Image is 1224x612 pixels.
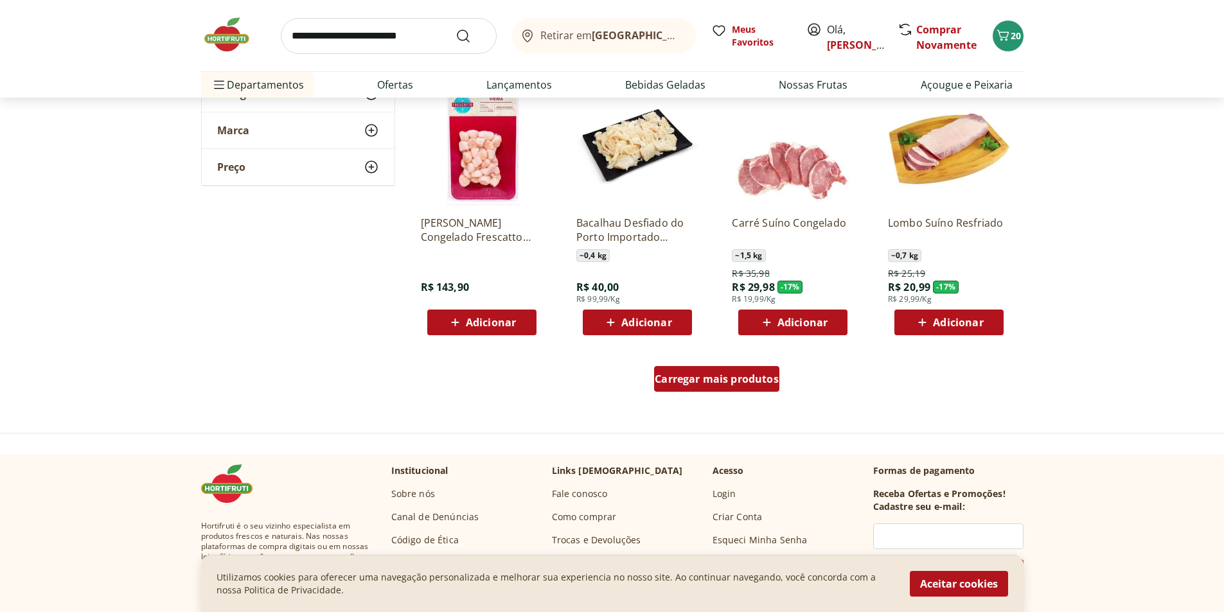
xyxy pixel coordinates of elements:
[713,534,808,546] a: Esqueci Minha Senha
[933,281,959,293] span: - 17 %
[732,83,854,205] img: Carré Suíno Congelado
[427,310,537,335] button: Adicionar
[201,464,265,503] img: Hortifruti
[910,571,1008,597] button: Aceitar cookies
[592,28,808,42] b: [GEOGRAPHIC_DATA]/[GEOGRAPHIC_DATA]
[732,280,774,294] span: R$ 29,98
[217,124,249,137] span: Marca
[732,294,776,304] span: R$ 19,99/Kg
[888,216,1010,244] a: Lombo Suíno Resfriado
[732,216,854,244] a: Carré Suíno Congelado
[873,464,1024,477] p: Formas de pagamento
[873,487,1006,500] h3: Receba Ofertas e Promoções!
[655,374,779,384] span: Carregar mais produtos
[713,487,736,500] a: Login
[779,77,847,92] a: Nossas Frutas
[421,216,543,244] a: [PERSON_NAME] Congelado Frescatto 200g
[391,487,435,500] a: Sobre nós
[202,149,395,185] button: Preço
[486,77,552,92] a: Lançamentos
[552,534,641,546] a: Trocas e Devoluções
[921,77,1013,92] a: Açougue e Peixaria
[576,249,610,262] span: ~ 0,4 kg
[621,317,671,328] span: Adicionar
[552,487,608,500] a: Fale conosco
[391,464,448,477] p: Institucional
[456,28,486,44] button: Submit Search
[713,511,763,523] a: Criar Conta
[576,216,698,244] a: Bacalhau Desfiado do Porto Importado Morhua Unidade
[993,21,1024,51] button: Carrinho
[777,281,803,293] span: - 17 %
[732,23,791,49] span: Meus Favoritos
[732,267,769,280] span: R$ 35,98
[211,69,304,100] span: Departamentos
[421,83,543,205] img: Vieira Canadense Congelado Frescatto 200g
[576,294,620,304] span: R$ 99,99/Kg
[711,23,791,49] a: Meus Favoritos
[625,77,705,92] a: Bebidas Geladas
[217,161,245,173] span: Preço
[466,317,516,328] span: Adicionar
[827,38,910,52] a: [PERSON_NAME]
[732,249,765,262] span: ~ 1,5 kg
[933,317,983,328] span: Adicionar
[512,18,696,54] button: Retirar em[GEOGRAPHIC_DATA]/[GEOGRAPHIC_DATA]
[873,500,965,513] h3: Cadastre seu e-mail:
[888,280,930,294] span: R$ 20,99
[1011,30,1021,42] span: 20
[201,521,371,593] span: Hortifruti é o seu vizinho especialista em produtos frescos e naturais. Nas nossas plataformas de...
[713,464,744,477] p: Acesso
[217,571,894,597] p: Utilizamos cookies para oferecer uma navegação personalizada e melhorar sua experiencia no nosso ...
[888,267,925,280] span: R$ 25,19
[654,366,779,397] a: Carregar mais produtos
[202,112,395,148] button: Marca
[540,30,682,41] span: Retirar em
[888,249,921,262] span: ~ 0,7 kg
[916,22,977,52] a: Comprar Novamente
[576,83,698,205] img: Bacalhau Desfiado do Porto Importado Morhua Unidade
[894,310,1004,335] button: Adicionar
[391,534,459,546] a: Código de Ética
[281,18,497,54] input: search
[552,464,683,477] p: Links [DEMOGRAPHIC_DATA]
[377,77,413,92] a: Ofertas
[391,511,479,523] a: Canal de Denúncias
[552,511,617,523] a: Como comprar
[888,294,932,304] span: R$ 29,99/Kg
[827,22,884,53] span: Olá,
[201,15,265,54] img: Hortifruti
[583,310,692,335] button: Adicionar
[211,69,227,100] button: Menu
[777,317,828,328] span: Adicionar
[738,310,847,335] button: Adicionar
[421,280,469,294] span: R$ 143,90
[576,280,619,294] span: R$ 40,00
[888,83,1010,205] img: Lombo Suíno Resfriado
